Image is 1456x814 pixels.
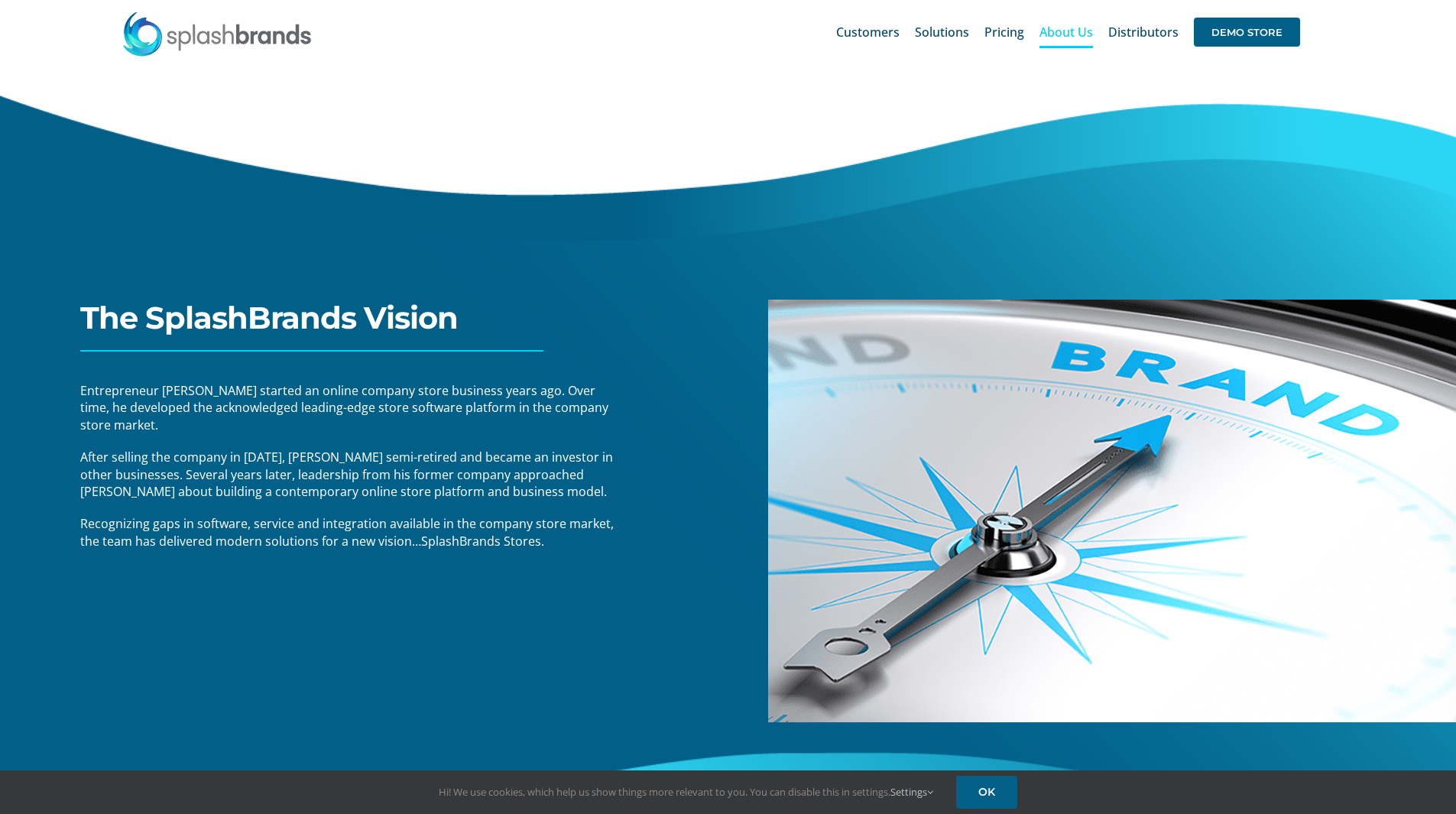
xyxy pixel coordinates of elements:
a: Pricing [984,8,1024,57]
span: The SplashBrands Vision [80,299,458,336]
img: SplashBrands.com Logo [122,11,313,57]
span: DEMO STORE [1194,18,1300,47]
span: Entrepreneur [PERSON_NAME] started an online company store business years ago. Over time, he deve... [80,382,608,433]
span: Pricing [984,26,1024,38]
a: DEMO STORE [1194,8,1300,57]
img: about-us-brand-image-900-x-533 [768,300,1456,722]
span: About Us [1039,26,1093,38]
span: Recognizing gaps in software, service and integration available in the company store market, the ... [80,515,614,549]
span: After selling the company in [DATE], [PERSON_NAME] semi-retired and became an investor in other b... [80,449,613,500]
a: Distributors [1108,8,1179,57]
span: Solutions [915,26,969,38]
span: Hi! We use cookies, which help us show things more relevant to you. You can disable this in setti... [439,785,933,799]
span: Customers [836,26,900,38]
nav: Main Menu [836,8,1300,57]
a: OK [956,776,1017,809]
a: Settings [890,785,933,799]
a: Customers [836,8,900,57]
span: Distributors [1108,26,1179,38]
